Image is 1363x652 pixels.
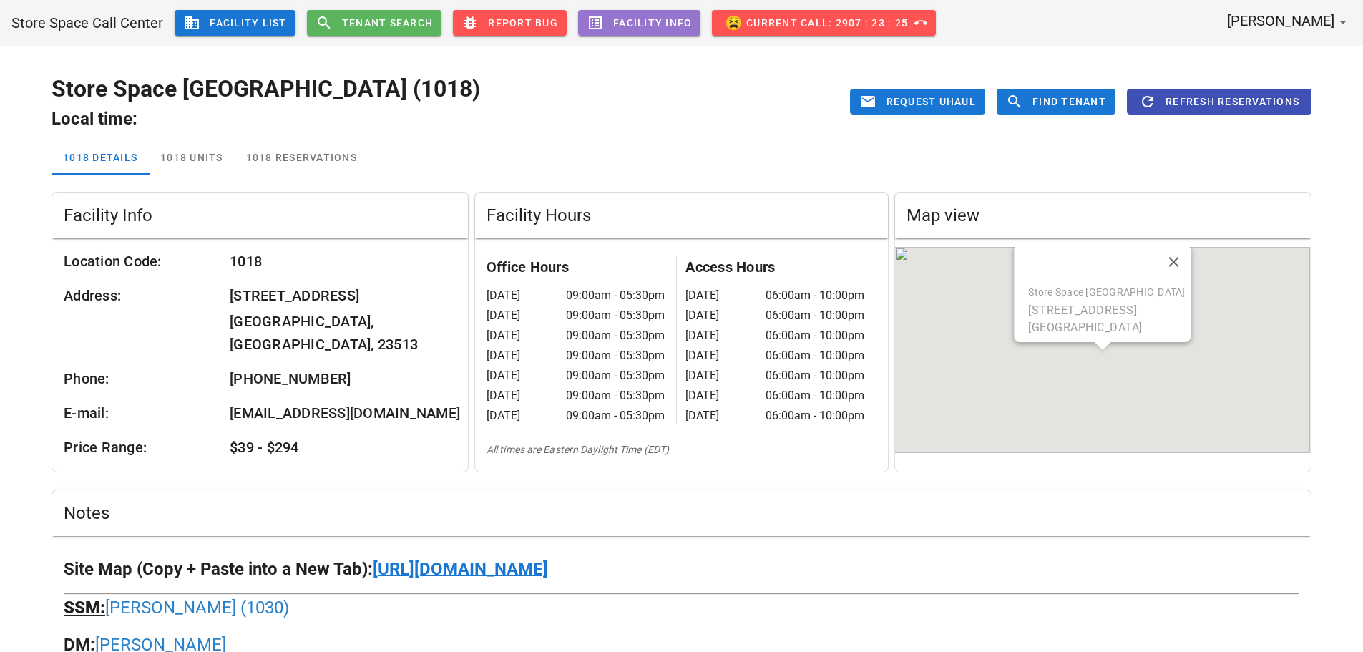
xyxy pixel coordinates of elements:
[461,14,558,31] span: Report Bug
[1139,93,1299,110] span: Refresh Reservations
[341,17,434,29] span: Tenant Search
[183,14,287,31] span: Facility List
[487,367,566,384] div: [DATE]
[1029,285,1186,299] div: Store Space [GEOGRAPHIC_DATA]
[895,193,1311,238] div: Map view
[307,10,442,36] button: Tenant Search
[487,256,677,278] div: Office Hours
[230,436,462,459] div: $39 - $294
[373,564,548,578] a: [URL][DOMAIN_NAME]
[685,407,765,424] div: [DATE]
[64,559,373,579] span: Site Map (Copy + Paste into a New Tab):
[487,347,566,364] div: [DATE]
[1006,93,1023,110] i: search
[183,14,200,31] i: business
[453,10,567,36] button: Report Bug
[685,387,765,404] div: [DATE]
[52,72,665,106] h1: Store Space [GEOGRAPHIC_DATA] (1018)
[566,387,677,404] div: 09:00am - 05:30pm
[1032,96,1106,107] span: Find Tenant
[566,287,677,304] div: 09:00am - 05:30pm
[230,310,462,356] div: [GEOGRAPHIC_DATA], [GEOGRAPHIC_DATA], 23513
[746,17,908,29] span: Current Call: 2907 : 23 : 25
[766,307,876,324] div: 06:00am - 10:00pm
[587,14,693,31] span: Facility Info
[766,287,876,304] div: 06:00am - 10:00pm
[766,327,876,344] div: 06:00am - 10:00pm
[1227,12,1334,29] span: [PERSON_NAME]
[723,11,743,34] span: 😫
[52,490,1311,536] div: Notes
[230,367,462,390] div: [PHONE_NUMBER]
[52,140,149,175] div: 1018 Details
[566,367,677,384] div: 09:00am - 05:30pm
[859,93,976,110] span: Request UHaul
[475,193,888,238] div: Facility Hours
[850,89,985,115] button: Request UHaul
[587,14,604,31] i: list_alt
[64,367,230,390] div: Phone:
[1334,14,1352,31] i: arrow_drop_down
[316,14,333,31] i: search
[105,598,289,618] span: [PERSON_NAME] (1030)
[914,16,927,29] i: call_end
[11,12,163,34] div: Store Space Call Center
[52,193,468,238] div: Facility Info
[64,436,230,459] div: Price Range:
[235,140,368,175] div: 1018 Reservations
[685,287,765,304] div: [DATE]
[64,250,230,273] div: Location Code:
[685,256,876,278] div: Access Hours
[712,10,936,36] button: 😫Current Call: 2907 : 23 : 25
[487,287,566,304] div: [DATE]
[766,387,876,404] div: 06:00am - 10:00pm
[1029,302,1186,319] div: [STREET_ADDRESS]
[566,347,677,364] div: 09:00am - 05:30pm
[685,367,765,384] div: [DATE]
[766,347,876,364] div: 06:00am - 10:00pm
[230,284,462,307] div: [STREET_ADDRESS]
[997,89,1115,115] button: Find Tenant
[566,407,677,424] div: 09:00am - 05:30pm
[487,307,566,324] div: [DATE]
[487,387,566,404] div: [DATE]
[1139,93,1156,110] i: refresh
[230,402,462,424] div: [EMAIL_ADDRESS][DOMAIN_NAME]
[64,402,230,424] div: E-mail:
[1157,245,1191,279] button: Close
[487,407,566,424] div: [DATE]
[487,444,669,455] i: All times are Eastern Daylight Time (EDT)
[859,93,876,110] i: email
[373,559,548,579] span: [URL][DOMAIN_NAME]
[685,327,765,344] div: [DATE]
[52,106,665,132] h2: Local time:
[461,14,479,31] i: bug_report
[1127,89,1311,115] button: Refresh Reservations
[766,367,876,384] div: 06:00am - 10:00pm
[1029,319,1186,336] div: [GEOGRAPHIC_DATA]
[487,327,566,344] div: [DATE]
[230,250,462,273] div: 1018
[64,284,230,307] div: Address:
[685,307,765,324] div: [DATE]
[175,10,295,36] a: Facility List
[64,598,105,618] u: SSM:
[578,10,701,36] button: Facility Info
[149,140,235,175] div: 1018 Units
[685,347,765,364] div: [DATE]
[566,307,677,324] div: 09:00am - 05:30pm
[766,407,876,424] div: 06:00am - 10:00pm
[566,327,677,344] div: 09:00am - 05:30pm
